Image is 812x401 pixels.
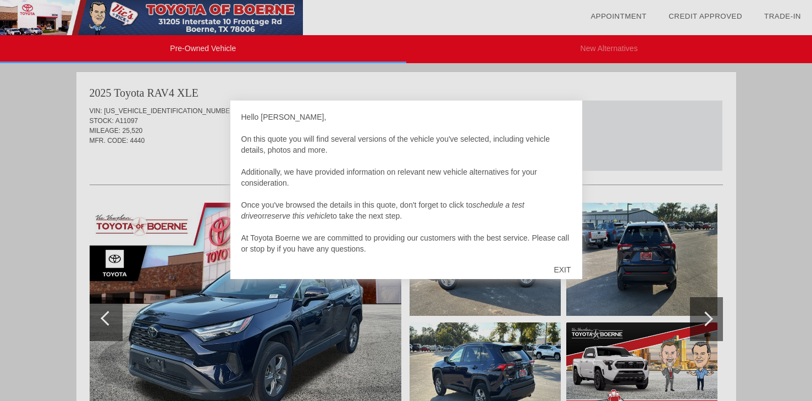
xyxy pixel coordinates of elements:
a: Appointment [590,12,647,20]
div: EXIT [543,253,582,286]
em: reserve this vehicle [264,211,330,220]
a: Trade-In [764,12,801,20]
div: Hello [PERSON_NAME], On this quote you will find several versions of the vehicle you've selected,... [241,112,571,254]
a: Credit Approved [669,12,742,20]
em: schedule a test drive [241,200,524,220]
